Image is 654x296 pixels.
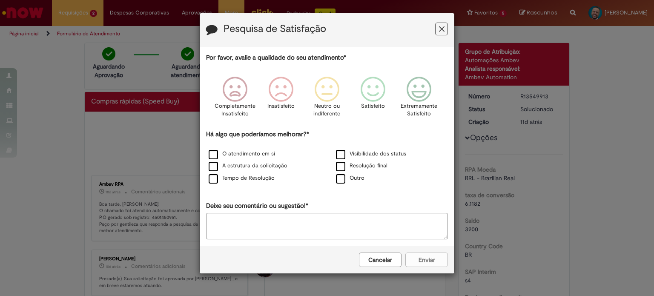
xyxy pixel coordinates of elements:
[359,253,402,267] button: Cancelar
[351,70,395,129] div: Satisfeito
[206,201,308,210] label: Deixe seu comentário ou sugestão!*
[206,130,448,185] div: Há algo que poderíamos melhorar?*
[397,70,441,129] div: Extremamente Satisfeito
[209,174,275,182] label: Tempo de Resolução
[206,53,346,62] label: Por favor, avalie a qualidade do seu atendimento*
[224,23,326,34] label: Pesquisa de Satisfação
[209,150,275,158] label: O atendimento em si
[336,174,364,182] label: Outro
[215,102,255,118] p: Completamente Insatisfeito
[305,70,349,129] div: Neutro ou indiferente
[312,102,342,118] p: Neutro ou indiferente
[267,102,295,110] p: Insatisfeito
[336,162,387,170] label: Resolução final
[361,102,385,110] p: Satisfeito
[213,70,256,129] div: Completamente Insatisfeito
[336,150,406,158] label: Visibilidade dos status
[209,162,287,170] label: A estrutura da solicitação
[259,70,303,129] div: Insatisfeito
[401,102,437,118] p: Extremamente Satisfeito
